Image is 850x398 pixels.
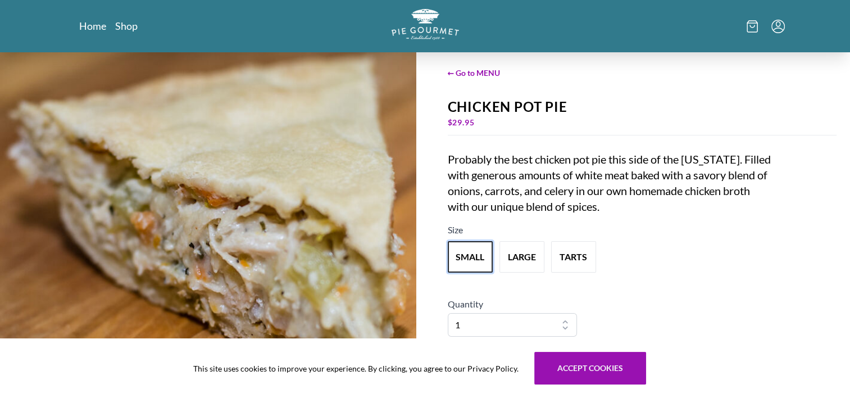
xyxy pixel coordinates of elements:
[448,313,578,337] select: Quantity
[551,241,596,273] button: Variant Swatch
[392,9,459,43] a: Logo
[448,224,463,235] span: Size
[499,241,544,273] button: Variant Swatch
[193,363,519,374] span: This site uses cookies to improve your experience. By clicking, you agree to our Privacy Policy.
[115,19,138,33] a: Shop
[79,19,106,33] a: Home
[392,9,459,40] img: logo
[448,298,483,309] span: Quantity
[448,241,493,273] button: Variant Swatch
[448,67,837,79] span: ← Go to MENU
[771,20,785,33] button: Menu
[534,352,646,385] button: Accept cookies
[448,115,837,130] div: $ 29.95
[448,151,771,214] div: Probably the best chicken pot pie this side of the [US_STATE]. Filled with generous amounts of wh...
[448,99,837,115] div: Chicken Pot Pie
